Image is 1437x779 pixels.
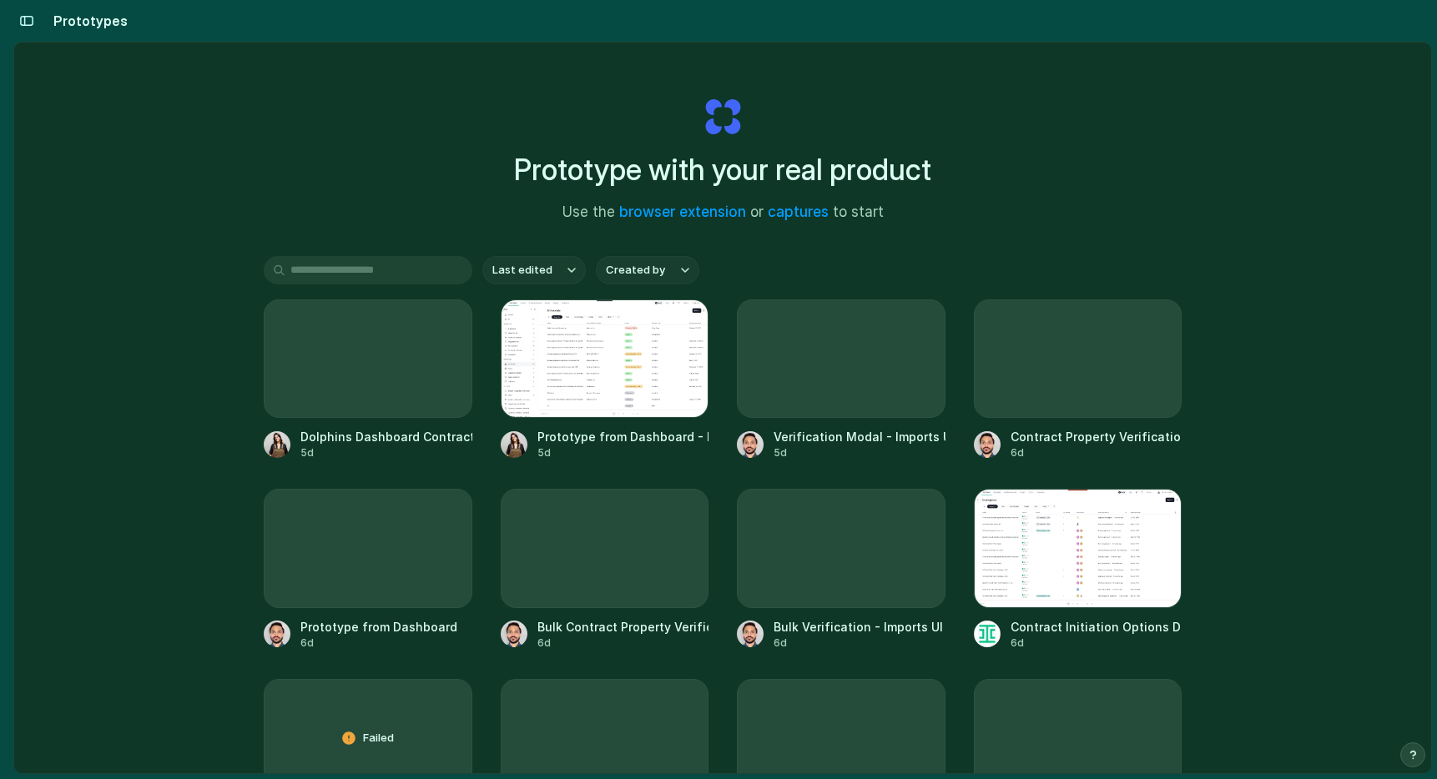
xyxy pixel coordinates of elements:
[1011,618,1182,636] div: Contract Initiation Options Dashboard
[363,730,394,746] span: Failed
[537,445,709,460] div: 5d
[501,299,709,460] a: Prototype from Dashboard - DolphinsPrototype from Dashboard - Dolphins5d
[537,636,709,651] div: 6d
[300,618,457,636] div: Prototype from Dashboard
[537,428,709,445] div: Prototype from Dashboard - Dolphins
[737,299,945,460] a: Verification Modal - Imports UI5d
[1011,636,1182,651] div: 6d
[768,204,829,220] a: captures
[774,428,945,445] div: Verification Modal - Imports UI
[482,256,586,284] button: Last edited
[514,148,931,192] h1: Prototype with your real product
[537,618,709,636] div: Bulk Contract Property Verification
[501,489,709,650] a: Bulk Contract Property Verification6d
[264,299,472,460] a: Dolphins Dashboard Contract Actions5d
[606,262,665,279] span: Created by
[974,489,1182,650] a: Contract Initiation Options DashboardContract Initiation Options Dashboard6d
[1011,428,1182,445] div: Contract Property Verification Dashboard
[974,299,1182,460] a: Contract Property Verification Dashboard6d
[596,256,699,284] button: Created by
[47,11,128,31] h2: Prototypes
[774,618,943,636] div: Bulk Verification - Imports UI
[300,445,472,460] div: 5d
[492,262,552,279] span: Last edited
[737,489,945,650] a: Bulk Verification - Imports UI6d
[562,202,884,224] span: Use the or to start
[300,428,472,445] div: Dolphins Dashboard Contract Actions
[300,636,457,651] div: 6d
[774,636,943,651] div: 6d
[264,489,472,650] a: Prototype from Dashboard6d
[1011,445,1182,460] div: 6d
[619,204,746,220] a: browser extension
[774,445,945,460] div: 5d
